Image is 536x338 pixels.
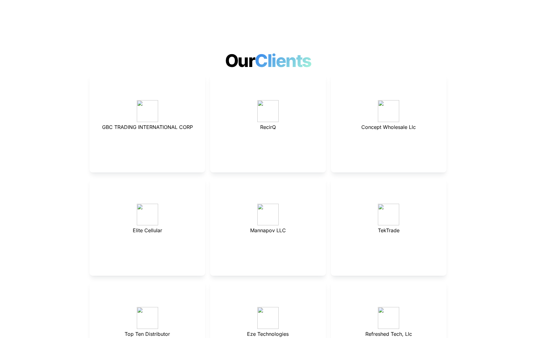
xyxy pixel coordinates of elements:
[133,227,162,233] span: Elite Cellular
[102,124,193,130] span: GBC TRADING INTERNATIONAL CORP
[125,331,170,337] span: Top Ten Distributor
[365,331,412,337] span: Refreshed Tech, Llc
[250,227,286,233] span: Mannapov LLC
[378,227,399,233] span: TekTrade
[225,50,255,71] span: Our
[361,124,416,130] span: Concept Wholesale Llc
[260,124,276,130] span: RecirQ
[247,331,289,337] span: Eze Technologies
[255,50,315,71] span: Clients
